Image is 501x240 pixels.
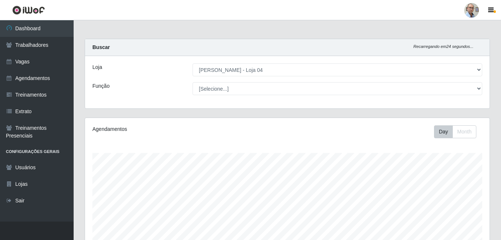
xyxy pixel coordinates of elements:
[434,125,482,138] div: Toolbar with button groups
[452,125,476,138] button: Month
[92,125,248,133] div: Agendamentos
[413,44,473,49] i: Recarregando em 24 segundos...
[92,82,110,90] label: Função
[92,44,110,50] strong: Buscar
[92,63,102,71] label: Loja
[434,125,453,138] button: Day
[434,125,476,138] div: First group
[12,6,45,15] img: CoreUI Logo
